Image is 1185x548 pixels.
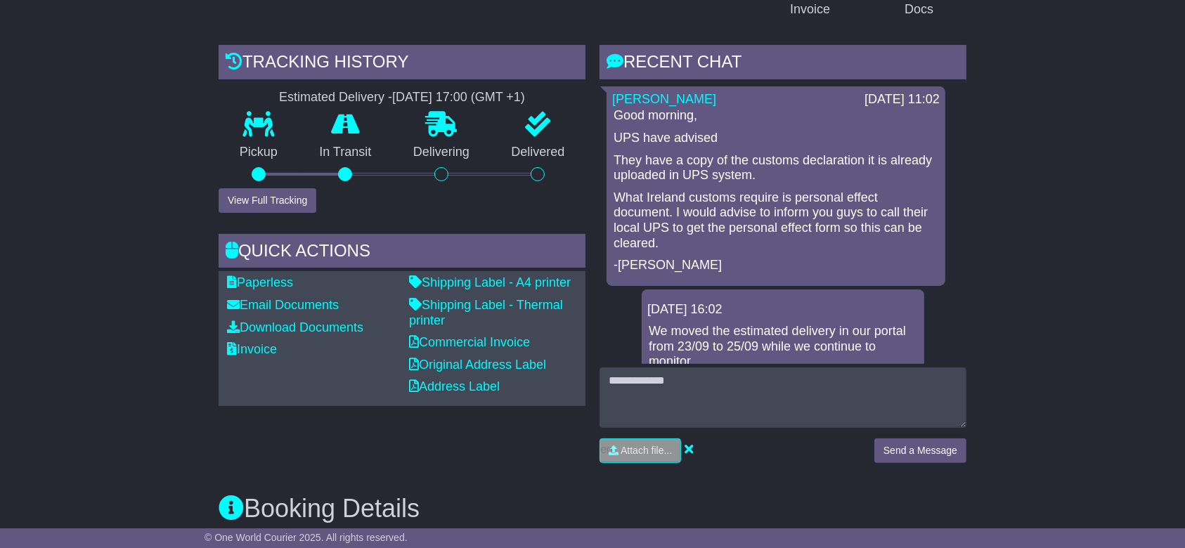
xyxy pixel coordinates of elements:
span: © One World Courier 2025. All rights reserved. [205,532,408,543]
a: Invoice [227,342,277,356]
button: Send a Message [874,438,966,463]
h3: Booking Details [219,495,966,523]
button: View Full Tracking [219,188,316,213]
p: What Ireland customs require is personal effect document. I would advise to inform you guys to ca... [614,190,938,251]
p: Delivered [491,145,586,160]
div: RECENT CHAT [600,45,966,83]
div: Estimated Delivery - [219,90,585,105]
div: [DATE] 16:02 [647,302,919,318]
a: Commercial Invoice [409,335,530,349]
p: Pickup [219,145,299,160]
p: They have a copy of the customs declaration it is already uploaded in UPS system. [614,153,938,183]
p: In Transit [299,145,393,160]
p: -[PERSON_NAME] [614,258,938,273]
a: Shipping Label - Thermal printer [409,298,563,327]
div: Tracking history [219,45,585,83]
div: Quick Actions [219,234,585,272]
p: UPS have advised [614,131,938,146]
p: Delivering [392,145,491,160]
a: [PERSON_NAME] [612,92,716,106]
a: Paperless [227,275,293,289]
a: Shipping Label - A4 printer [409,275,571,289]
a: Email Documents [227,298,339,312]
p: Good morning, [614,108,938,124]
div: [DATE] 17:00 (GMT +1) [392,90,525,105]
p: We moved the estimated delivery in our portal from 23/09 to 25/09 while we continue to monitor. [649,324,917,370]
a: Address Label [409,379,500,393]
a: Download Documents [227,320,363,334]
a: Original Address Label [409,358,546,372]
div: [DATE] 11:02 [865,92,940,107]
